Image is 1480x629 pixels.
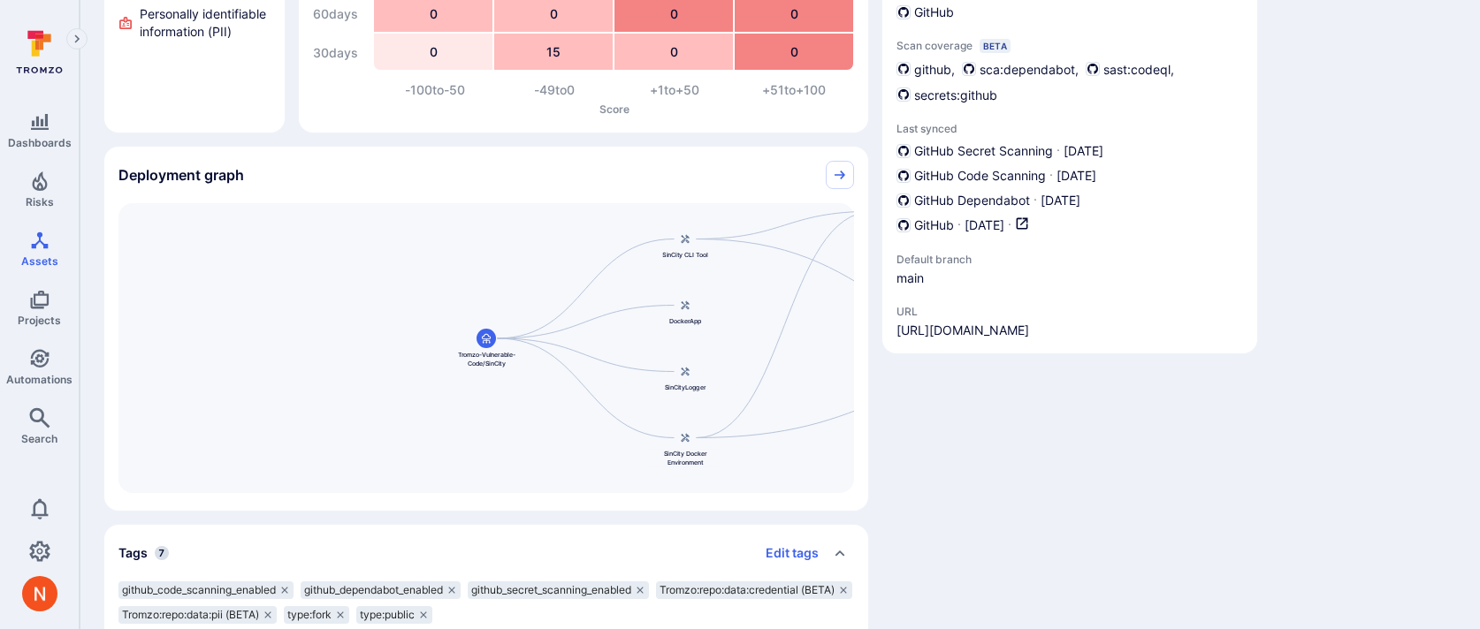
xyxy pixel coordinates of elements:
a: [URL][DOMAIN_NAME] [896,322,1029,339]
span: DockerApp [669,316,702,325]
span: URL [896,305,1029,318]
div: github [896,60,951,79]
span: Risks [26,195,54,208]
div: sca:dependabot [962,60,1075,79]
div: Beta [980,39,1011,53]
button: Edit tags [751,539,819,567]
div: Tromzo:repo:data:credential (BETA) [656,581,852,599]
p: · [1049,167,1053,185]
span: Search [21,432,57,445]
span: github_code_scanning_enabled [122,583,276,597]
div: type:fork [284,606,349,624]
span: GitHub Code Scanning [914,167,1046,185]
div: 30 days [313,35,366,71]
div: +51 to +100 [735,81,855,99]
div: -49 to 0 [495,81,615,99]
span: Automations [6,373,72,386]
a: Open in GitHub dashboard [1015,216,1029,235]
div: GitHub [896,4,954,21]
div: Neeren Patki [22,576,57,611]
span: [DATE] [1057,167,1096,185]
p: · [1034,192,1037,209]
span: [DATE] [1064,142,1103,160]
div: github_dependabot_enabled [301,581,461,599]
div: Collapse [104,147,868,203]
p: · [1057,142,1060,160]
span: github_secret_scanning_enabled [471,583,631,597]
h2: Tags [118,544,148,562]
div: -100 to -50 [375,81,495,99]
span: main [896,269,1038,287]
div: sast:codeql [1086,60,1171,79]
div: github_secret_scanning_enabled [468,581,649,599]
p: · [1008,216,1011,235]
span: type:public [360,608,415,622]
span: 7 [155,546,169,560]
span: Scan coverage [896,39,973,52]
div: secrets:github [896,86,997,104]
span: SinCity Image Repository [849,223,919,240]
span: Projects [18,314,61,327]
div: Collapse tags [104,525,868,581]
button: Expand navigation menu [66,28,88,49]
div: 0 [374,34,492,70]
span: Tromzo:repo:data:pii (BETA) [122,608,259,622]
span: GitHub [914,216,954,234]
span: github_dependabot_enabled [304,583,443,597]
span: GitHub Secret Scanning [914,142,1053,160]
span: Tromzo:repo:data:credential (BETA) [660,583,835,597]
h2: Deployment graph [118,166,244,184]
span: Last synced [896,122,1243,135]
div: Tromzo:repo:data:pii (BETA) [118,606,277,624]
div: 15 [494,34,613,70]
span: [DATE] [965,216,1004,235]
span: Default branch [896,253,1038,266]
span: Tromzo-Vulnerable-Code/SinCity [451,350,522,368]
span: [DATE] [1041,192,1080,209]
span: GitHub Dependabot [914,192,1030,209]
p: · [957,216,961,235]
span: type:fork [287,608,332,622]
p: Score [375,102,854,116]
i: Expand navigation menu [71,32,83,47]
div: 0 [735,34,853,70]
span: Dashboards [8,136,72,149]
div: type:public [356,606,432,624]
div: 0 [614,34,733,70]
div: github_code_scanning_enabled [118,581,294,599]
span: SinCity CLI Tool [662,250,708,259]
span: Assets [21,254,58,268]
span: SinCityLogger [665,383,706,391]
li: Personally identifiable information (PII) [118,5,271,41]
img: ACg8ocIprwjrgDQnDsNSk9Ghn5p5-B8DpAKWoJ5Gi9syOE4K59tr4Q=s96-c [22,576,57,611]
span: SinCity Docker Environment [650,449,721,466]
div: +1 to +50 [614,81,735,99]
